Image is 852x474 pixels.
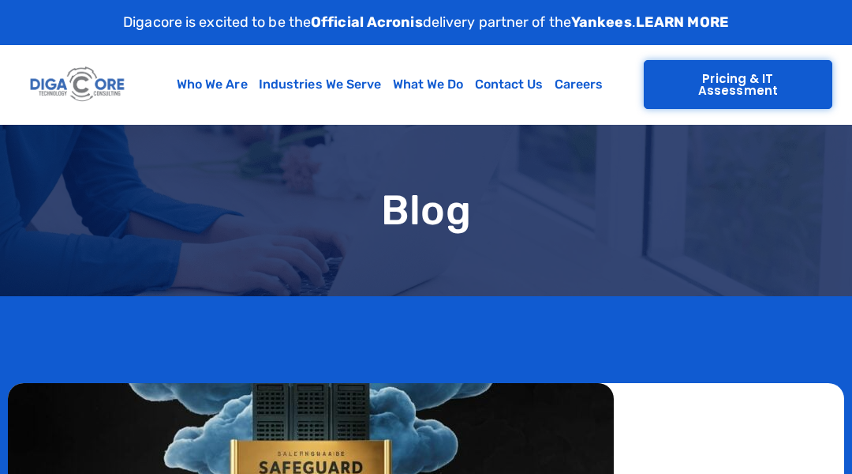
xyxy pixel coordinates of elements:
img: Digacore Logo [28,63,128,106]
a: Industries We Serve [253,66,387,103]
span: Pricing & IT Assessment [668,73,808,96]
a: What We Do [387,66,469,103]
a: LEARN MORE [636,13,729,31]
a: Pricing & IT Assessment [644,60,832,109]
a: Careers [549,66,609,103]
strong: Yankees [571,13,632,31]
a: Contact Us [469,66,549,103]
strong: Official Acronis [311,13,423,31]
a: Who We Are [171,66,253,103]
nav: Menu [136,66,644,103]
p: Digacore is excited to be the delivery partner of the . [123,12,729,33]
h1: Blog [8,188,844,233]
